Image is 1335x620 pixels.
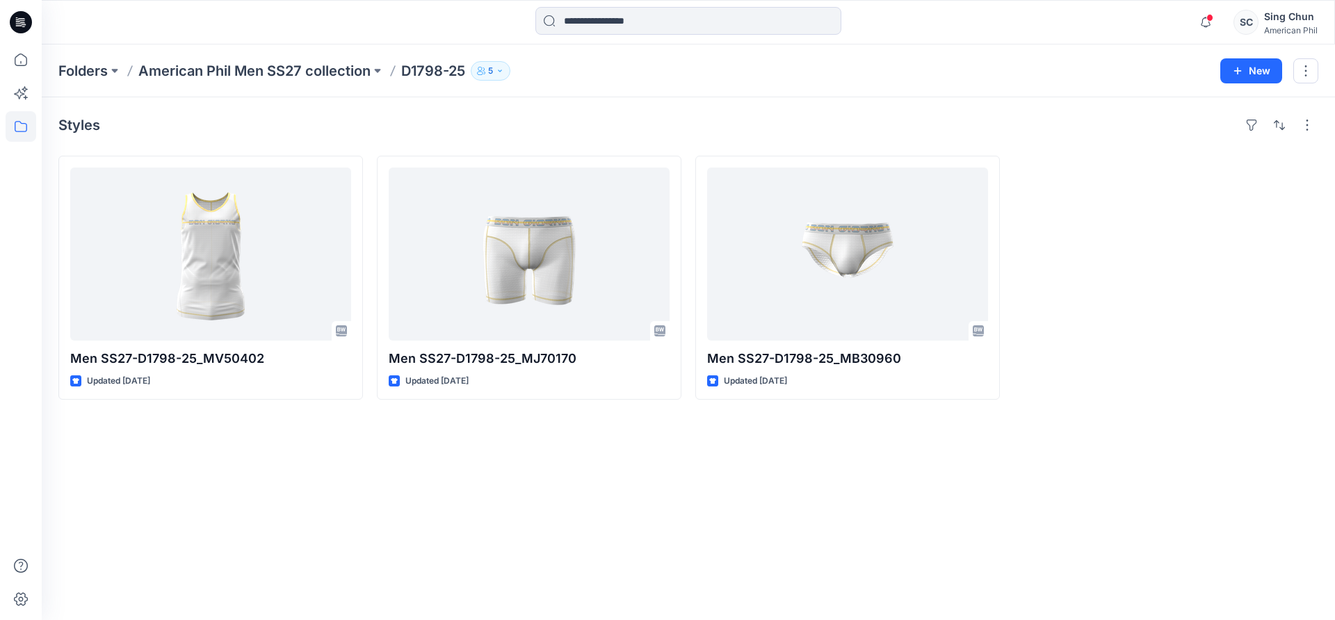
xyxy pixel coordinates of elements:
a: Men SS27-D1798-25_MJ70170 [389,168,670,341]
p: Men SS27-D1798-25_MV50402 [70,349,351,368]
p: Updated [DATE] [405,374,469,389]
button: 5 [471,61,510,81]
a: Men SS27-D1798-25_MB30960 [707,168,988,341]
div: SC [1233,10,1259,35]
h4: Styles [58,117,100,133]
a: Folders [58,61,108,81]
p: Men SS27-D1798-25_MJ70170 [389,349,670,368]
p: D1798-25 [401,61,465,81]
p: Updated [DATE] [87,374,150,389]
p: 5 [488,63,493,79]
p: Updated [DATE] [724,374,787,389]
p: Men SS27-D1798-25_MB30960 [707,349,988,368]
button: New [1220,58,1282,83]
div: Sing Chun [1264,8,1318,25]
div: American Phil [1264,25,1318,35]
a: American Phil Men SS27 collection [138,61,371,81]
a: Men SS27-D1798-25_MV50402 [70,168,351,341]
